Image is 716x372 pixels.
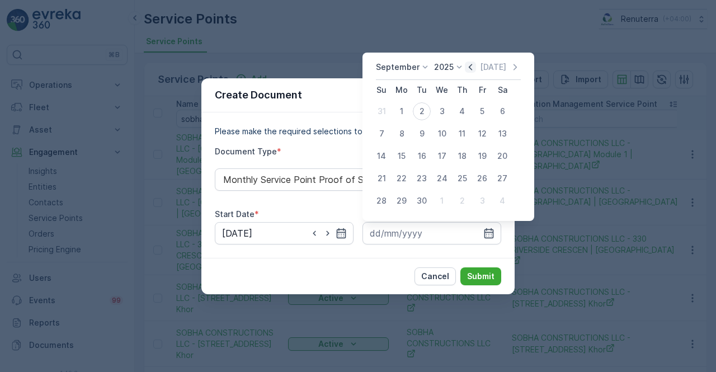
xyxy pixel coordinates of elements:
div: 18 [453,147,471,165]
div: 1 [393,102,411,120]
div: 12 [473,125,491,143]
div: 30 [413,192,431,210]
th: Tuesday [412,80,432,100]
div: 31 [373,102,390,120]
p: Cancel [421,271,449,282]
label: Document Type [215,147,277,156]
div: 2 [453,192,471,210]
p: September [376,62,420,73]
div: 21 [373,169,390,187]
div: 2 [413,102,431,120]
div: 8 [393,125,411,143]
button: Submit [460,267,501,285]
div: 7 [373,125,390,143]
th: Wednesday [432,80,452,100]
div: 26 [473,169,491,187]
div: 9 [413,125,431,143]
div: 4 [453,102,471,120]
div: 24 [433,169,451,187]
th: Saturday [492,80,512,100]
div: 27 [493,169,511,187]
button: Cancel [414,267,456,285]
div: 3 [473,192,491,210]
th: Thursday [452,80,472,100]
div: 29 [393,192,411,210]
div: 20 [493,147,511,165]
div: 19 [473,147,491,165]
p: 2025 [434,62,454,73]
th: Sunday [371,80,392,100]
div: 3 [433,102,451,120]
div: 10 [433,125,451,143]
div: 1 [433,192,451,210]
input: dd/mm/yyyy [362,222,501,244]
div: 17 [433,147,451,165]
div: 25 [453,169,471,187]
input: dd/mm/yyyy [215,222,354,244]
p: Please make the required selections to create your document. [215,126,501,137]
div: 13 [493,125,511,143]
div: 15 [393,147,411,165]
div: 28 [373,192,390,210]
div: 4 [493,192,511,210]
div: 16 [413,147,431,165]
th: Monday [392,80,412,100]
div: 11 [453,125,471,143]
div: 22 [393,169,411,187]
p: Create Document [215,87,302,103]
div: 6 [493,102,511,120]
p: [DATE] [480,62,506,73]
div: 5 [473,102,491,120]
th: Friday [472,80,492,100]
div: 14 [373,147,390,165]
p: Submit [467,271,494,282]
label: Start Date [215,209,255,219]
div: 23 [413,169,431,187]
